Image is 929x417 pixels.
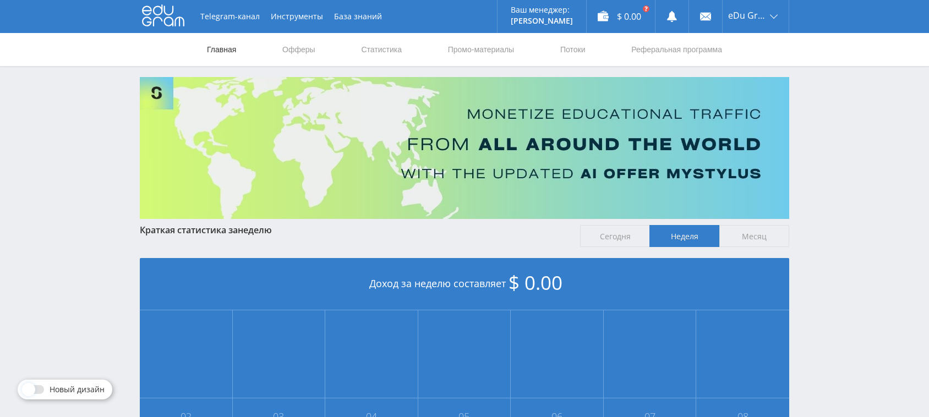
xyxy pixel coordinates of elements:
[559,33,587,66] a: Потоки
[511,17,573,25] p: [PERSON_NAME]
[50,385,105,394] span: Новый дизайн
[509,270,562,295] span: $ 0.00
[728,11,767,20] span: eDu Group
[447,33,515,66] a: Промо-материалы
[511,6,573,14] p: Ваш менеджер:
[206,33,237,66] a: Главная
[630,33,723,66] a: Реферальная программа
[649,225,719,247] span: Неделя
[140,258,789,310] div: Доход за неделю составляет
[238,224,272,236] span: неделю
[580,225,650,247] span: Сегодня
[360,33,403,66] a: Статистика
[140,225,569,235] div: Краткая статистика за
[281,33,316,66] a: Офферы
[719,225,789,247] span: Месяц
[140,77,789,219] img: Banner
